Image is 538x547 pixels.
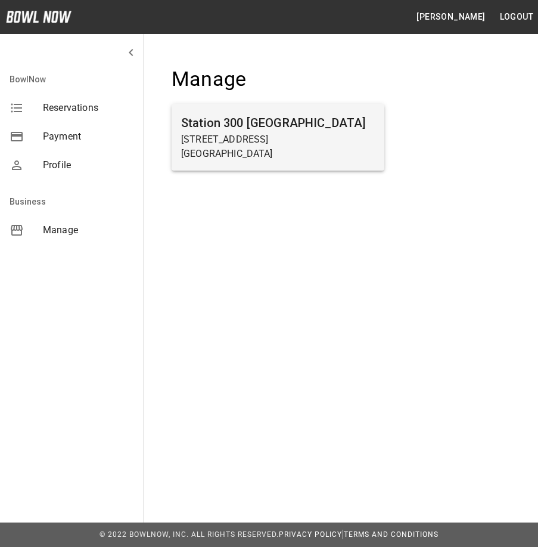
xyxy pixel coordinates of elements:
[43,129,133,144] span: Payment
[344,530,439,539] a: Terms and Conditions
[6,11,71,23] img: logo
[43,101,133,115] span: Reservations
[99,530,279,539] span: © 2022 BowlNow, Inc. All Rights Reserved.
[172,67,384,92] h4: Manage
[181,147,375,161] p: [GEOGRAPHIC_DATA]
[279,530,342,539] a: Privacy Policy
[495,6,538,28] button: Logout
[43,223,133,237] span: Manage
[181,132,375,147] p: [STREET_ADDRESS]
[412,6,490,28] button: [PERSON_NAME]
[43,158,133,172] span: Profile
[181,113,375,132] h6: Station 300 [GEOGRAPHIC_DATA]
